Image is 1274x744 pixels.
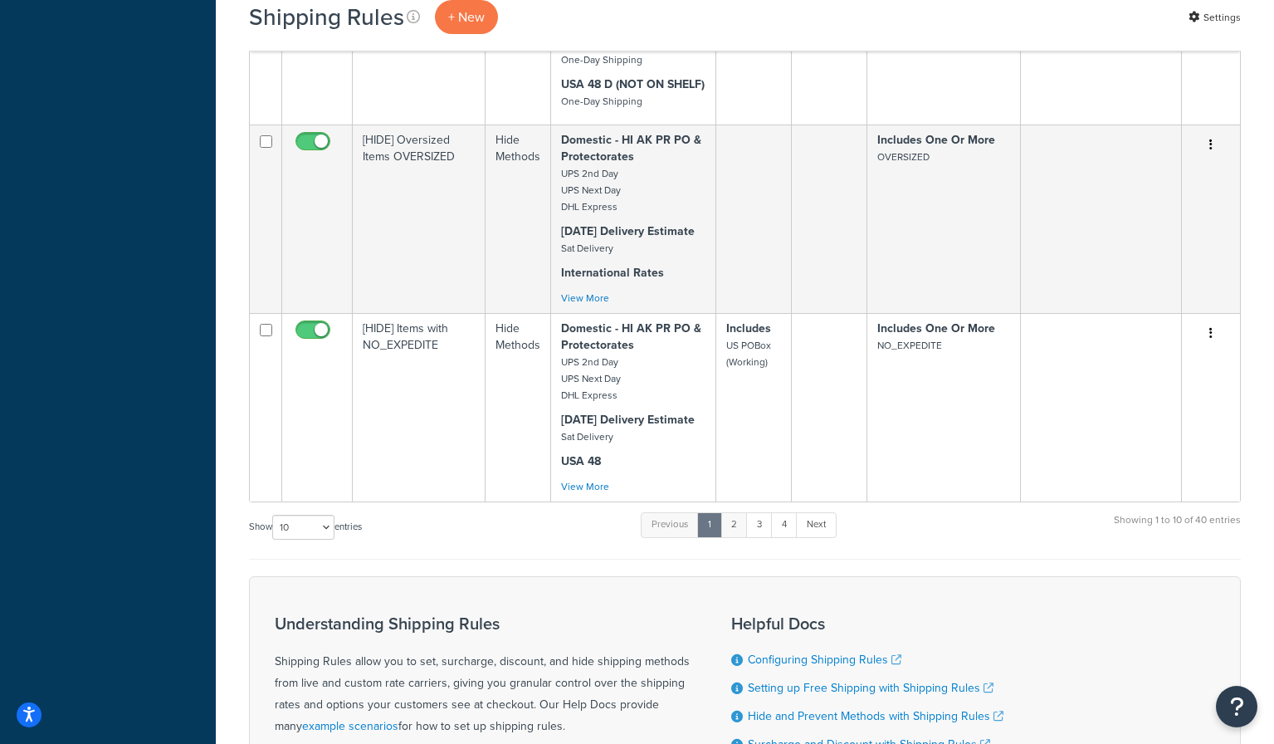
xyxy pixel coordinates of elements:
[561,411,695,428] strong: [DATE] Delivery Estimate
[877,131,995,149] strong: Includes One Or More
[272,515,334,540] select: Showentries
[275,614,690,633] h3: Understanding Shipping Rules
[877,338,942,353] small: NO_EXPEDITE
[353,313,486,502] td: [HIDE] Items with NO_EXPEDITE
[275,614,690,737] div: Shipping Rules allow you to set, surcharge, discount, and hide shipping methods from live and cus...
[748,707,1003,725] a: Hide and Prevent Methods with Shipping Rules
[561,264,664,281] strong: International Rates
[1114,511,1241,546] div: Showing 1 to 10 of 40 entries
[561,166,621,214] small: UPS 2nd Day UPS Next Day DHL Express
[561,479,609,494] a: View More
[720,512,748,537] a: 2
[641,512,699,537] a: Previous
[486,313,552,502] td: Hide Methods
[561,223,695,240] strong: [DATE] Delivery Estimate
[561,291,609,306] a: View More
[561,453,601,470] strong: USA 48
[561,429,613,444] small: Sat Delivery
[726,320,771,337] strong: Includes
[302,717,398,735] a: example scenarios
[1216,686,1257,727] button: Open Resource Center
[353,125,486,313] td: [HIDE] Oversized Items OVERSIZED
[561,131,701,165] strong: Domestic - HI AK PR PO & Protectorates
[249,1,404,33] h1: Shipping Rules
[726,338,771,370] small: US POBox (Working)
[796,512,837,537] a: Next
[1189,6,1241,29] a: Settings
[877,320,995,337] strong: Includes One Or More
[748,651,901,668] a: Configuring Shipping Rules
[731,614,1003,633] h3: Helpful Docs
[561,241,613,256] small: Sat Delivery
[561,94,642,109] small: One-Day Shipping
[771,512,798,537] a: 4
[249,515,362,540] label: Show entries
[877,149,930,164] small: OVERSIZED
[748,679,993,697] a: Setting up Free Shipping with Shipping Rules
[561,76,705,93] strong: USA 48 D (NOT ON SHELF)
[561,320,701,354] strong: Domestic - HI AK PR PO & Protectorates
[697,512,722,537] a: 1
[561,52,642,67] small: One-Day Shipping
[746,512,773,537] a: 3
[561,355,621,403] small: UPS 2nd Day UPS Next Day DHL Express
[486,125,552,313] td: Hide Methods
